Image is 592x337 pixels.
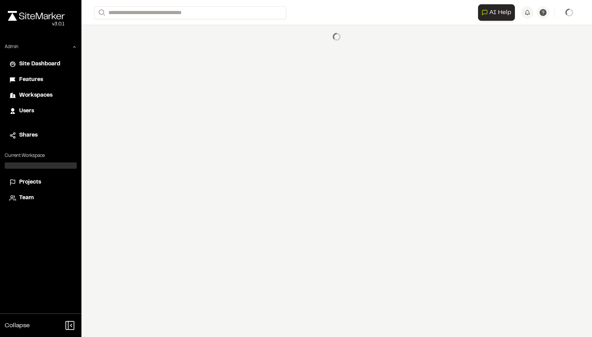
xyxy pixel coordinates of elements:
a: Shares [9,131,72,140]
span: Collapse [5,321,30,330]
span: Features [19,76,43,84]
span: Workspaces [19,91,52,100]
a: Projects [9,178,72,187]
img: rebrand.png [8,11,65,21]
span: AI Help [489,8,511,17]
button: Open AI Assistant [478,4,515,21]
p: Admin [5,43,18,50]
span: Projects [19,178,41,187]
div: Oh geez...please don't... [8,21,65,28]
p: Current Workspace [5,152,77,159]
a: Workspaces [9,91,72,100]
div: Open AI Assistant [478,4,518,21]
a: Features [9,76,72,84]
a: Users [9,107,72,115]
a: Site Dashboard [9,60,72,68]
span: Users [19,107,34,115]
span: Team [19,194,34,202]
a: Team [9,194,72,202]
span: Site Dashboard [19,60,60,68]
button: Search [94,6,108,19]
span: Shares [19,131,38,140]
